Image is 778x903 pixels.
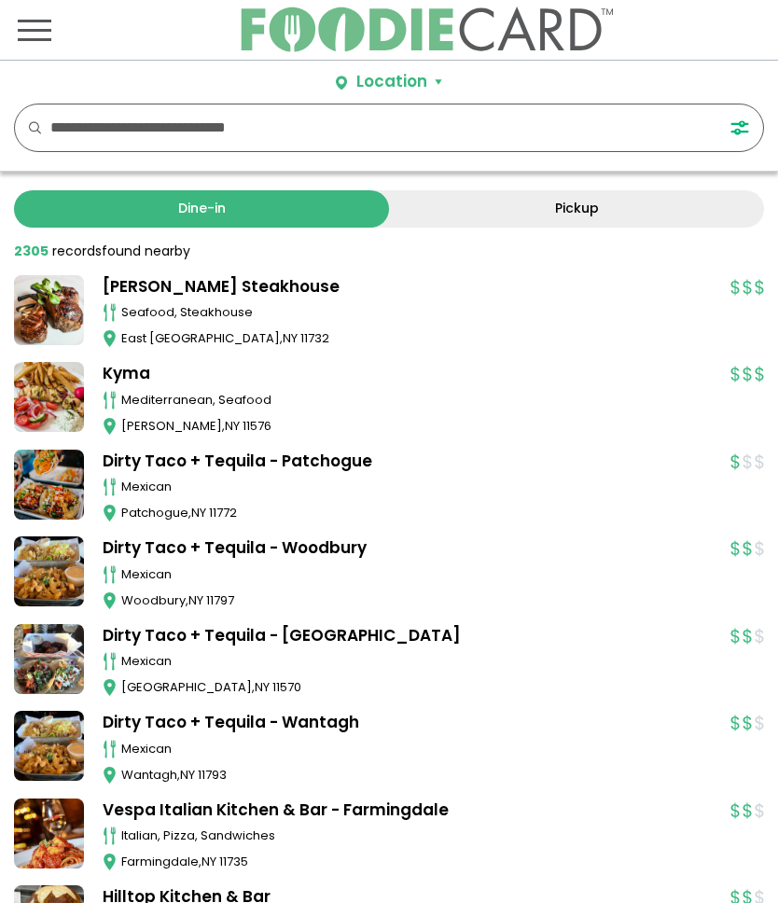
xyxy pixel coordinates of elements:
[121,478,712,496] div: mexican
[121,678,252,696] span: [GEOGRAPHIC_DATA]
[14,190,389,228] a: Dine-in
[121,329,280,347] span: East [GEOGRAPHIC_DATA]
[103,504,117,522] img: map_icon.svg
[209,504,237,521] span: 11772
[239,7,615,53] img: FoodieCard; Eat, Drink, Save, Donate
[103,536,712,561] a: Dirty Taco + Tequila - Woodbury
[243,417,271,435] span: 11576
[188,591,203,609] span: NY
[103,450,712,474] a: Dirty Taco + Tequila - Patchogue
[180,766,195,784] span: NY
[103,417,117,436] img: map_icon.svg
[206,591,234,609] span: 11797
[255,678,270,696] span: NY
[103,565,117,584] img: cutlery_icon.svg
[121,678,712,697] div: ,
[724,104,763,151] button: FILTERS
[121,504,188,521] span: Patchogue
[300,329,329,347] span: 11732
[121,652,712,671] div: mexican
[283,329,298,347] span: NY
[103,827,117,845] img: cutlery_icon.svg
[103,329,117,348] img: map_icon.svg
[121,766,712,785] div: ,
[103,711,712,735] a: Dirty Taco + Tequila - Wantagh
[14,242,190,261] div: found nearby
[121,329,712,348] div: ,
[103,624,712,648] a: Dirty Taco + Tequila - [GEOGRAPHIC_DATA]
[103,391,117,410] img: cutlery_icon.svg
[201,853,216,870] span: NY
[52,242,102,260] span: records
[103,362,712,386] a: Kyma
[121,417,712,436] div: ,
[121,591,186,609] span: Woodbury
[103,766,117,785] img: map_icon.svg
[121,853,199,870] span: Farmingdale
[103,478,117,496] img: cutlery_icon.svg
[121,827,712,845] div: italian, pizza, sandwiches
[121,853,712,871] div: ,
[272,678,301,696] span: 11570
[121,591,712,610] div: ,
[103,853,117,871] img: map_icon.svg
[103,799,712,823] a: Vespa Italian Kitchen & Bar - Farmingdale
[121,740,712,758] div: mexican
[103,740,117,758] img: cutlery_icon.svg
[121,565,712,584] div: mexican
[121,391,712,410] div: mediterranean, seafood
[191,504,206,521] span: NY
[103,652,117,671] img: cutlery_icon.svg
[14,242,49,260] strong: 2305
[121,303,712,322] div: seafood, steakhouse
[198,766,227,784] span: 11793
[219,853,248,870] span: 11735
[103,303,117,322] img: cutlery_icon.svg
[103,591,117,610] img: map_icon.svg
[225,417,240,435] span: NY
[121,417,222,435] span: [PERSON_NAME]
[121,766,177,784] span: Wantagh
[389,190,764,228] a: Pickup
[103,275,712,299] a: [PERSON_NAME] Steakhouse
[356,70,427,94] div: Location
[121,504,712,522] div: ,
[336,70,442,94] button: Location
[103,678,117,697] img: map_icon.svg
